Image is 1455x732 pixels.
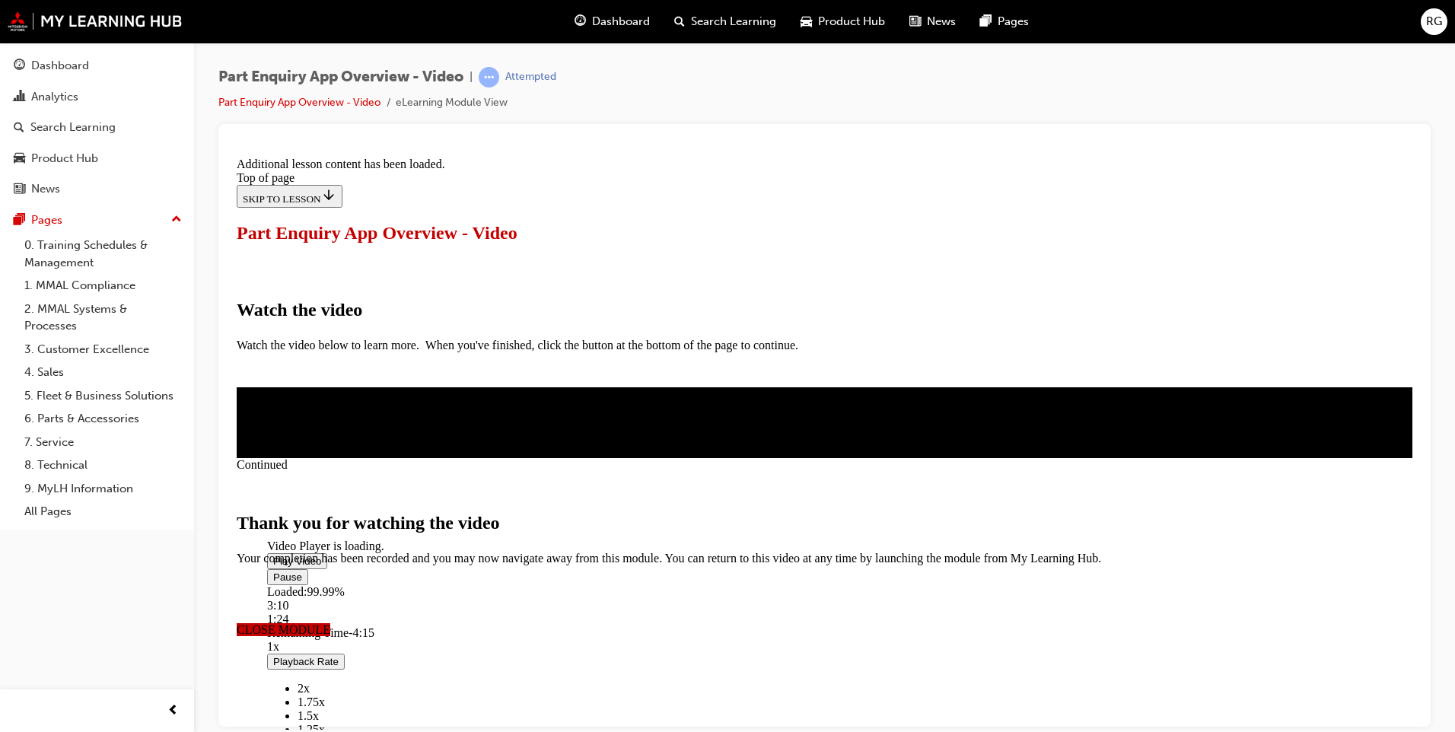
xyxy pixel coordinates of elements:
[18,477,188,501] a: 9. MyLH Information
[788,6,897,37] a: car-iconProduct Hub
[1426,13,1442,30] span: RG
[592,13,650,30] span: Dashboard
[6,148,132,168] strong: Watch the video
[6,307,1182,320] div: Continued
[18,500,188,524] a: All Pages
[67,558,88,571] span: 1.5x
[674,12,685,31] span: search-icon
[18,431,188,454] a: 7. Service
[691,13,776,30] span: Search Learning
[6,206,188,234] button: Pages
[801,12,812,31] span: car-icon
[37,271,1151,272] div: Video player
[6,52,188,80] a: Dashboard
[662,6,788,37] a: search-iconSearch Learning
[1421,8,1447,35] button: RG
[8,11,183,31] img: mmal
[6,113,188,142] a: Search Learning
[818,13,885,30] span: Product Hub
[6,400,1182,414] p: Your completion has been recorded and you may now navigate away from this module. You can return ...
[31,88,78,106] div: Analytics
[6,6,1182,20] div: Additional lesson content has been loaded.
[218,96,380,109] a: Part Enquiry App Overview - Video
[562,6,662,37] a: guage-iconDashboard
[6,49,188,206] button: DashboardAnalyticsSearch LearningProduct HubNews
[897,6,968,37] a: news-iconNews
[12,42,106,53] span: SKIP TO LESSON
[6,72,1182,92] section: Lesson Header
[6,33,112,56] button: SKIP TO LESSON
[14,152,25,166] span: car-icon
[470,68,473,86] span: |
[575,12,586,31] span: guage-icon
[18,361,188,384] a: 4. Sales
[14,214,25,228] span: pages-icon
[218,68,463,86] span: Part Enquiry App Overview - Video
[927,13,956,30] span: News
[6,83,188,111] a: Analytics
[6,72,1182,92] h1: Part Enquiry App Overview - Video
[6,187,1182,201] p: Watch the video below to learn more. When you've finished, click the button at the bottom of the ...
[6,472,100,485] span: CLOSE MODULE
[67,571,94,584] span: 1.25x
[998,13,1029,30] span: Pages
[968,6,1041,37] a: pages-iconPages
[909,12,921,31] span: news-icon
[167,702,179,721] span: prev-icon
[479,67,499,88] span: learningRecordVerb_ATTEMPT-icon
[30,119,116,136] div: Search Learning
[31,150,98,167] div: Product Hub
[14,121,24,135] span: search-icon
[18,407,188,431] a: 6. Parts & Accessories
[6,361,269,381] strong: Thank you for watching the video
[14,183,25,196] span: news-icon
[6,20,1182,33] div: Top of page
[980,12,992,31] span: pages-icon
[14,59,25,73] span: guage-icon
[18,274,188,298] a: 1. MMAL Compliance
[31,180,60,198] div: News
[18,234,188,274] a: 0. Training Schedules & Management
[396,94,508,112] li: eLearning Module View
[6,175,188,203] a: News
[505,70,556,84] div: Attempted
[6,72,1182,508] main: Lesson content
[14,91,25,104] span: chart-icon
[31,57,89,75] div: Dashboard
[18,338,188,361] a: 3. Customer Excellence
[171,210,182,230] span: up-icon
[18,384,188,408] a: 5. Fleet & Business Solutions
[18,298,188,338] a: 2. MMAL Systems & Processes
[31,212,62,229] div: Pages
[18,454,188,477] a: 8. Technical
[6,145,188,173] a: Product Hub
